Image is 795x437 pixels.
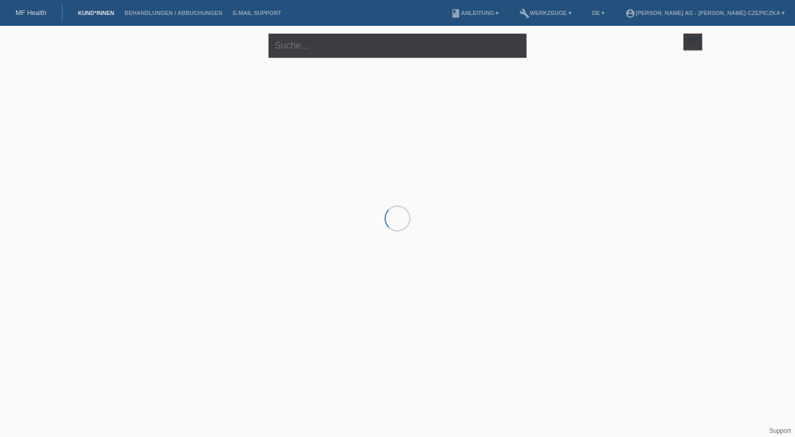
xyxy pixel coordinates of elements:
a: MF Health [15,9,46,17]
a: Behandlungen / Abbuchungen [119,10,228,16]
a: buildWerkzeuge ▾ [514,10,577,16]
input: Suche... [268,34,527,58]
a: bookAnleitung ▾ [446,10,504,16]
i: book [451,8,461,19]
i: account_circle [625,8,635,19]
a: Kund*innen [73,10,119,16]
a: E-Mail Support [228,10,287,16]
a: Support [769,427,791,434]
a: DE ▾ [587,10,610,16]
i: filter_list [687,36,698,47]
i: build [519,8,530,19]
a: account_circle[PERSON_NAME] AG - [PERSON_NAME]-Czepiczka ▾ [620,10,790,16]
